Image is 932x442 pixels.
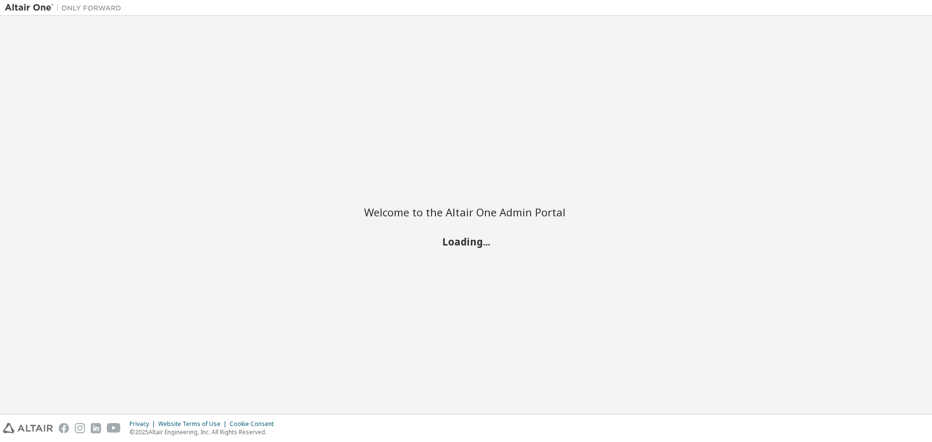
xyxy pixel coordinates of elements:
[130,420,158,428] div: Privacy
[230,420,280,428] div: Cookie Consent
[75,423,85,433] img: instagram.svg
[59,423,69,433] img: facebook.svg
[107,423,121,433] img: youtube.svg
[5,3,126,13] img: Altair One
[158,420,230,428] div: Website Terms of Use
[364,205,568,219] h2: Welcome to the Altair One Admin Portal
[130,428,280,436] p: © 2025 Altair Engineering, Inc. All Rights Reserved.
[364,235,568,247] h2: Loading...
[3,423,53,433] img: altair_logo.svg
[91,423,101,433] img: linkedin.svg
